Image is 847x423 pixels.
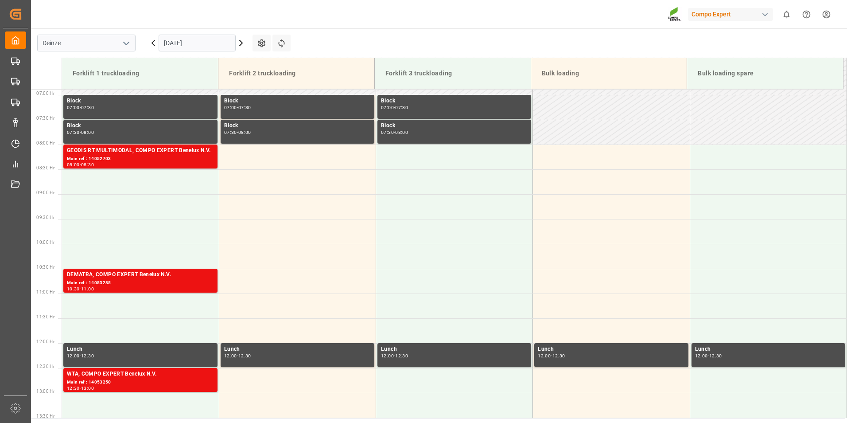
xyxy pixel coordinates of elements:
[237,354,238,358] div: -
[67,155,214,163] div: Main ref : 14052703
[36,240,54,245] span: 10:00 Hr
[395,106,408,110] div: 07:30
[159,35,236,51] input: DD.MM.YYYY
[395,354,408,358] div: 12:30
[81,130,94,134] div: 08:00
[67,270,214,279] div: DEMATRA, COMPO EXPERT Benelux N.V.
[36,314,54,319] span: 11:30 Hr
[67,121,214,130] div: Block
[67,379,214,386] div: Main ref : 14053250
[381,345,528,354] div: Lunch
[67,345,214,354] div: Lunch
[67,370,214,379] div: WTA, COMPO EXPERT Benelux N.V.
[551,354,552,358] div: -
[238,106,251,110] div: 07:30
[695,345,842,354] div: Lunch
[36,364,54,369] span: 12:30 Hr
[382,65,524,82] div: Forklift 3 truckloading
[36,91,54,96] span: 07:00 Hr
[119,36,132,50] button: open menu
[224,121,371,130] div: Block
[67,146,214,155] div: GEODIS RT MULTIMODAL, COMPO EXPERT Benelux N.V.
[395,130,408,134] div: 08:00
[538,345,684,354] div: Lunch
[81,106,94,110] div: 07:30
[224,106,237,110] div: 07:00
[694,65,836,82] div: Bulk loading spare
[688,8,773,21] div: Compo Expert
[81,354,94,358] div: 12:30
[709,354,722,358] div: 12:30
[80,163,81,167] div: -
[394,354,395,358] div: -
[238,130,251,134] div: 08:00
[36,215,54,220] span: 09:30 Hr
[552,354,565,358] div: 12:30
[688,6,777,23] button: Compo Expert
[224,345,371,354] div: Lunch
[36,190,54,195] span: 09:00 Hr
[224,354,237,358] div: 12:00
[36,414,54,419] span: 13:30 Hr
[225,65,367,82] div: Forklift 2 truckloading
[224,130,237,134] div: 07:30
[67,354,80,358] div: 12:00
[36,339,54,344] span: 12:00 Hr
[81,163,94,167] div: 08:30
[237,106,238,110] div: -
[394,130,395,134] div: -
[695,354,708,358] div: 12:00
[80,287,81,291] div: -
[224,97,371,106] div: Block
[80,386,81,390] div: -
[36,389,54,394] span: 13:00 Hr
[777,4,796,24] button: show 0 new notifications
[668,7,682,22] img: Screenshot%202023-09-29%20at%2010.02.21.png_1712312052.png
[381,121,528,130] div: Block
[80,106,81,110] div: -
[381,130,394,134] div: 07:30
[381,354,394,358] div: 12:00
[80,354,81,358] div: -
[67,287,80,291] div: 10:30
[67,163,80,167] div: 08:00
[36,265,54,270] span: 10:30 Hr
[67,130,80,134] div: 07:30
[80,130,81,134] div: -
[69,65,211,82] div: Forklift 1 truckloading
[538,354,551,358] div: 12:00
[81,287,94,291] div: 11:00
[538,65,680,82] div: Bulk loading
[37,35,136,51] input: Type to search/select
[67,106,80,110] div: 07:00
[394,106,395,110] div: -
[36,116,54,121] span: 07:30 Hr
[67,279,214,287] div: Main ref : 14053285
[36,290,54,294] span: 11:00 Hr
[381,97,528,106] div: Block
[237,130,238,134] div: -
[67,97,214,106] div: Block
[36,165,54,170] span: 08:30 Hr
[67,386,80,390] div: 12:30
[36,141,54,145] span: 08:00 Hr
[238,354,251,358] div: 12:30
[796,4,816,24] button: Help Center
[381,106,394,110] div: 07:00
[81,386,94,390] div: 13:00
[708,354,709,358] div: -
